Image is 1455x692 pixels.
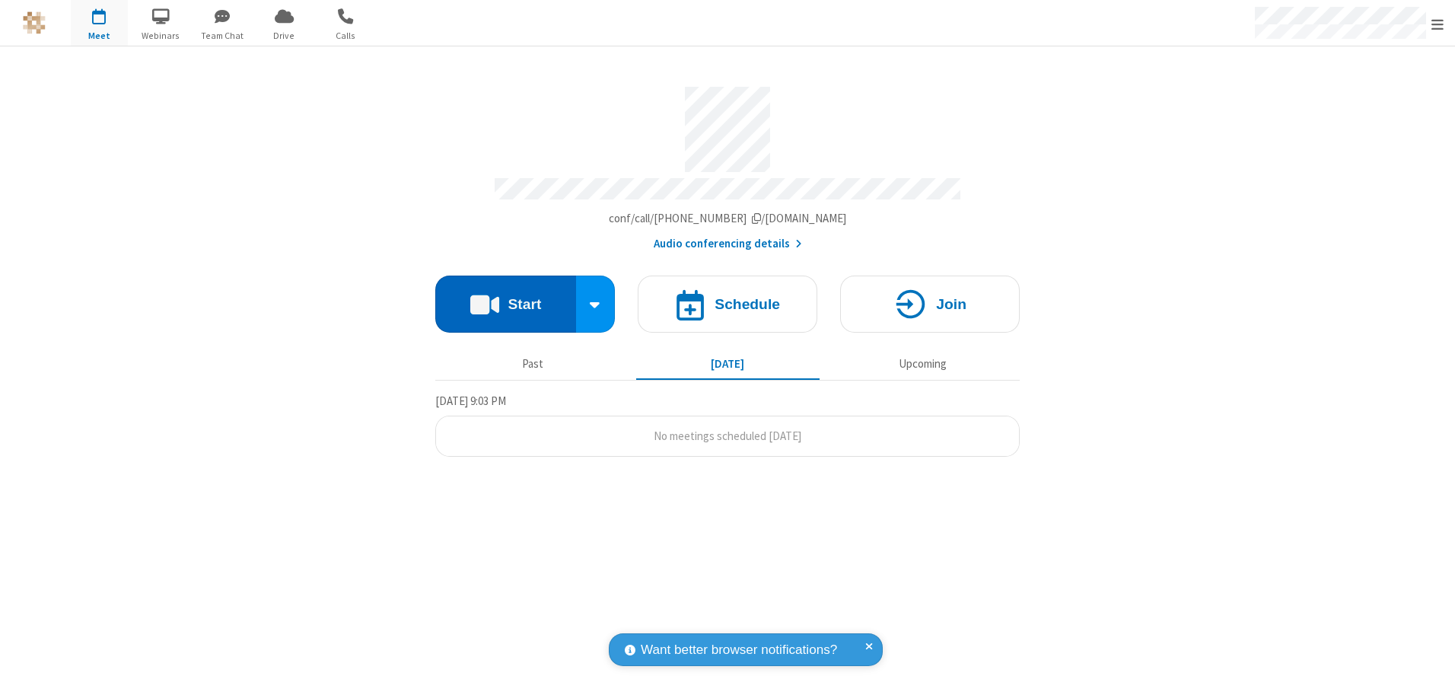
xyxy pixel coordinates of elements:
button: Copy my meeting room linkCopy my meeting room link [609,210,847,228]
span: [DATE] 9:03 PM [435,394,506,408]
button: Start [435,276,576,333]
span: No meetings scheduled [DATE] [654,429,801,443]
span: Want better browser notifications? [641,640,837,660]
button: [DATE] [636,349,820,378]
span: Calls [317,29,374,43]
h4: Schedule [715,297,780,311]
div: Start conference options [576,276,616,333]
img: QA Selenium DO NOT DELETE OR CHANGE [23,11,46,34]
button: Upcoming [831,349,1014,378]
span: Meet [71,29,128,43]
span: Drive [256,29,313,43]
button: Past [441,349,625,378]
span: Copy my meeting room link [609,211,847,225]
button: Schedule [638,276,817,333]
section: Today's Meetings [435,392,1020,458]
h4: Join [936,297,966,311]
h4: Start [508,297,541,311]
button: Audio conferencing details [654,235,802,253]
span: Team Chat [194,29,251,43]
section: Account details [435,75,1020,253]
button: Join [840,276,1020,333]
span: Webinars [132,29,189,43]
